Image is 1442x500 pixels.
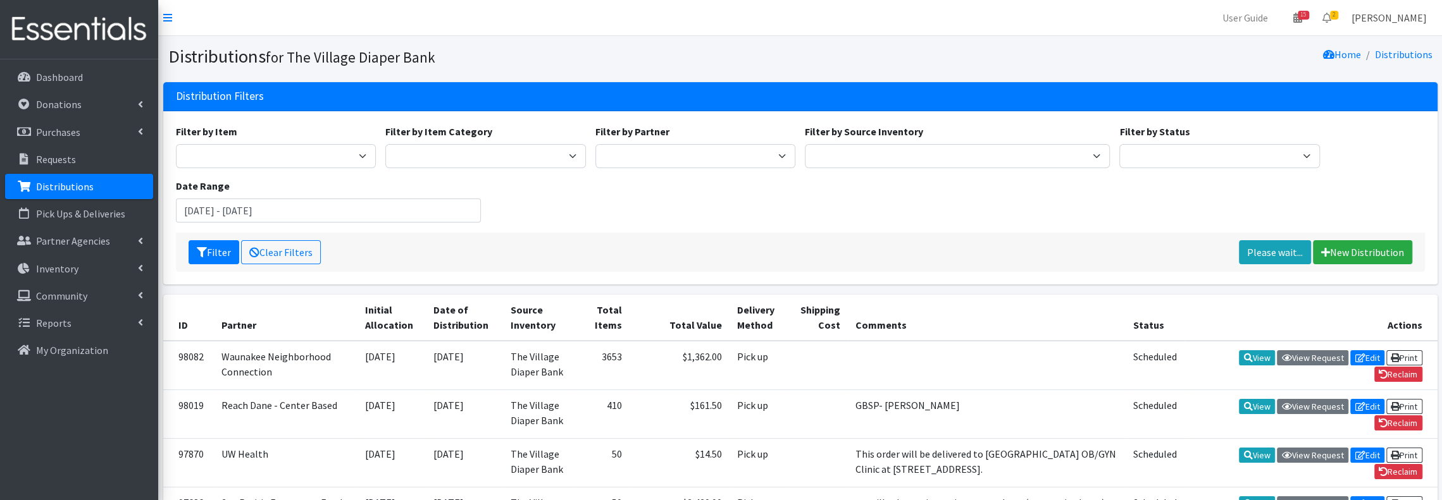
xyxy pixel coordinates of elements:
a: View Request [1277,350,1348,365]
a: View [1239,350,1275,365]
td: Pick up [730,389,789,438]
a: Reclaim [1374,415,1422,430]
a: Edit [1350,448,1384,463]
a: Community [5,283,153,308]
label: Date Range [176,178,230,193]
td: Reach Dane - Center Based [214,389,357,438]
td: 98082 [163,341,214,390]
a: Requests [5,147,153,172]
h3: Distribution Filters [176,90,264,103]
p: Donations [36,98,82,111]
a: View Request [1277,448,1348,463]
span: 2 [1330,11,1338,20]
td: Pick up [730,341,789,390]
td: Scheduled [1125,439,1184,487]
p: Pick Ups & Deliveries [36,207,125,220]
a: View [1239,448,1275,463]
a: Partner Agencies [5,228,153,253]
a: Edit [1350,399,1384,414]
td: UW Health [214,439,357,487]
td: Pick up [730,439,789,487]
th: Initial Allocation [357,295,426,341]
a: Home [1323,48,1361,61]
td: $1,362.00 [630,341,730,390]
a: Reclaim [1374,367,1422,382]
td: GBSP- [PERSON_NAME] [848,389,1125,438]
th: Total Items [573,295,630,341]
td: 97870 [163,439,214,487]
h1: Distributions [168,46,796,68]
td: 410 [573,389,630,438]
button: Filter [189,240,239,264]
a: User Guide [1212,5,1278,30]
a: View [1239,399,1275,414]
a: New Distribution [1313,240,1412,264]
p: Requests [36,153,76,166]
p: Community [36,290,87,302]
input: January 1, 2011 - December 31, 2011 [176,198,481,223]
th: Delivery Method [730,295,789,341]
th: ID [163,295,214,341]
label: Filter by Source Inventory [805,124,923,139]
a: View Request [1277,399,1348,414]
th: Source Inventory [503,295,573,341]
label: Filter by Item Category [385,124,492,139]
th: Total Value [630,295,730,341]
td: The Village Diaper Bank [503,341,573,390]
a: Print [1386,350,1422,365]
a: My Organization [5,338,153,363]
th: Date of Distribution [426,295,502,341]
img: HumanEssentials [5,8,153,51]
td: 50 [573,439,630,487]
a: Pick Ups & Deliveries [5,201,153,226]
td: The Village Diaper Bank [503,439,573,487]
p: My Organization [36,344,108,357]
th: Actions [1184,295,1438,341]
a: Reclaim [1374,464,1422,479]
a: Reports [5,310,153,336]
a: Edit [1350,350,1384,365]
a: Dashboard [5,64,153,90]
th: Status [1125,295,1184,341]
p: Partner Agencies [36,235,110,247]
td: [DATE] [426,341,502,390]
th: Shipping Cost [788,295,848,341]
td: $161.50 [630,389,730,438]
td: [DATE] [357,341,426,390]
p: Dashboard [36,71,83,83]
a: Print [1386,448,1422,463]
span: 15 [1298,11,1309,20]
a: Please wait... [1239,240,1311,264]
td: $14.50 [630,439,730,487]
th: Partner [214,295,357,341]
td: Scheduled [1125,341,1184,390]
p: Inventory [36,262,78,275]
td: [DATE] [357,439,426,487]
small: for The Village Diaper Bank [266,48,435,66]
a: 2 [1312,5,1341,30]
a: Inventory [5,256,153,281]
p: Distributions [36,180,94,193]
td: Scheduled [1125,389,1184,438]
td: This order will be delivered to [GEOGRAPHIC_DATA] OB/GYN Clinic at [STREET_ADDRESS]. [848,439,1125,487]
td: [DATE] [426,389,502,438]
a: Donations [5,92,153,117]
p: Purchases [36,126,80,138]
label: Filter by Status [1119,124,1190,139]
a: Print [1386,399,1422,414]
td: [DATE] [357,389,426,438]
a: [PERSON_NAME] [1341,5,1437,30]
a: 15 [1283,5,1312,30]
td: [DATE] [426,439,502,487]
td: Waunakee Neighborhood Connection [214,341,357,390]
a: Distributions [1375,48,1433,61]
td: 98019 [163,389,214,438]
label: Filter by Item [176,124,237,139]
th: Comments [848,295,1125,341]
a: Purchases [5,119,153,145]
label: Filter by Partner [595,124,669,139]
td: 3653 [573,341,630,390]
a: Clear Filters [241,240,321,264]
p: Reports [36,317,71,329]
a: Distributions [5,174,153,199]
